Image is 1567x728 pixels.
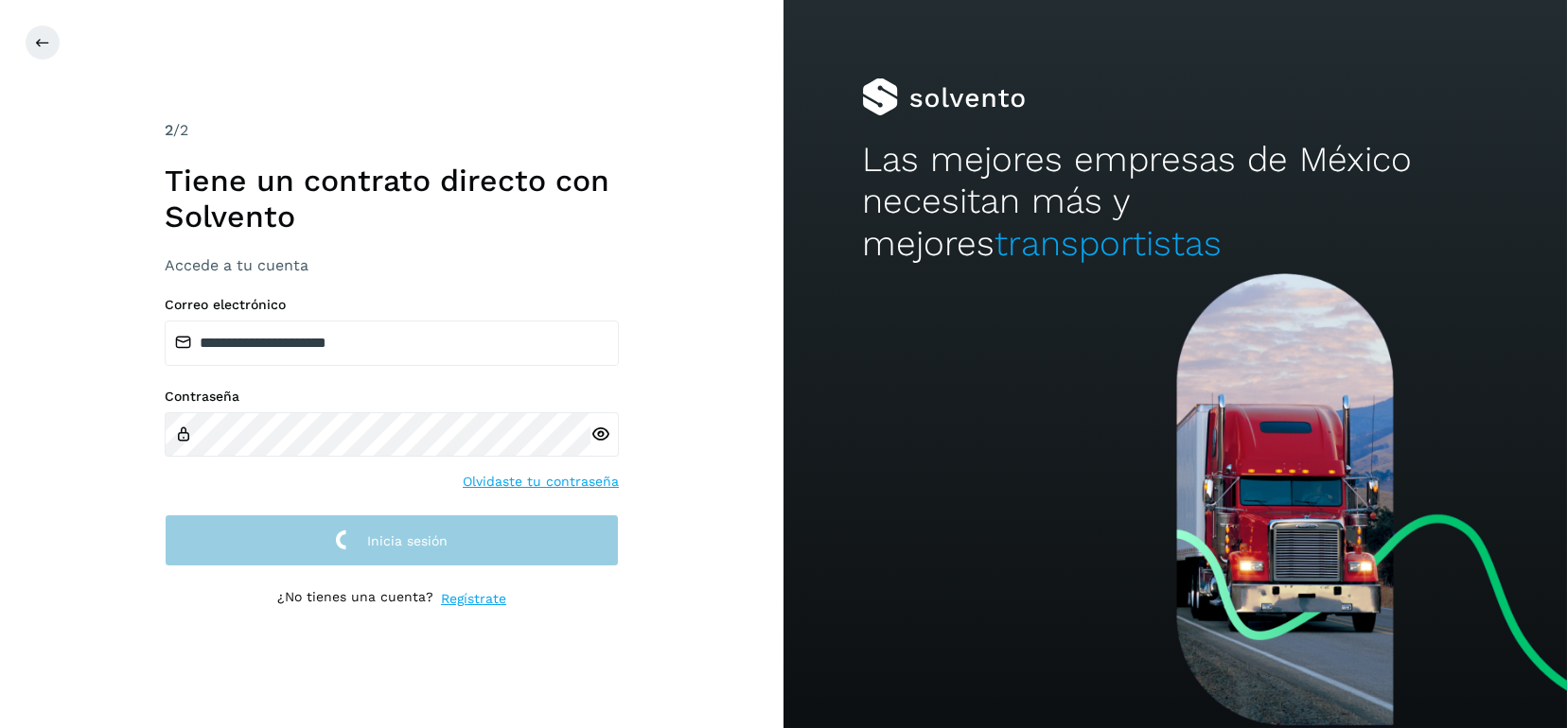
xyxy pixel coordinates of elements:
a: Regístrate [441,589,506,609]
h2: Las mejores empresas de México necesitan más y mejores [862,139,1488,265]
span: transportistas [995,223,1222,264]
a: Olvidaste tu contraseña [463,472,619,492]
h3: Accede a tu cuenta [165,256,619,274]
div: /2 [165,119,619,142]
button: Inicia sesión [165,514,619,566]
span: Inicia sesión [367,534,448,547]
span: 2 [165,121,173,139]
p: ¿No tienes una cuenta? [277,589,433,609]
h1: Tiene un contrato directo con Solvento [165,163,619,235]
label: Correo electrónico [165,297,619,313]
label: Contraseña [165,389,619,405]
